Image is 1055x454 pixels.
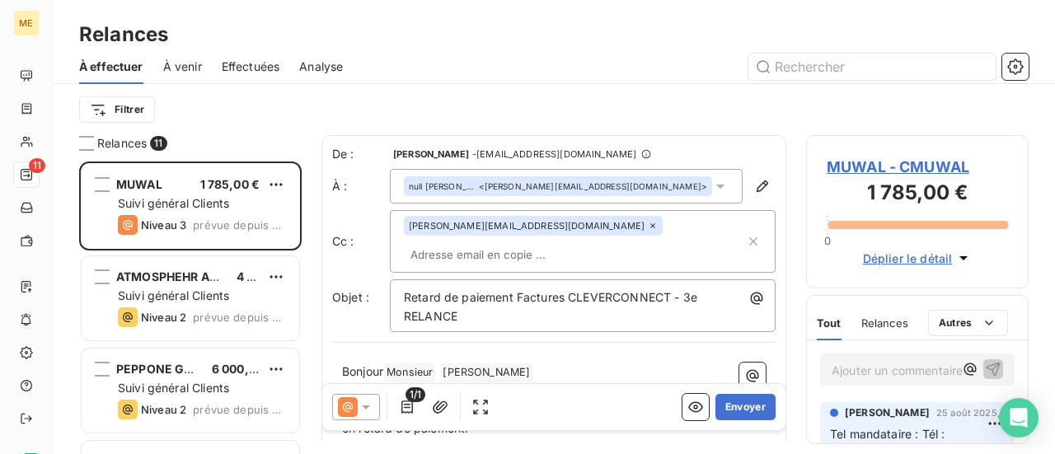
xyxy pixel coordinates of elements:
span: Monsieur [384,363,435,382]
span: null [PERSON_NAME] [409,180,476,192]
span: prévue depuis 2 jours [193,311,286,324]
label: Cc : [332,233,390,250]
span: Bonjour [342,364,383,378]
span: Relances [97,135,147,152]
button: Déplier le détail [858,249,978,268]
span: [PERSON_NAME] [393,149,469,159]
div: <[PERSON_NAME][EMAIL_ADDRESS][DOMAIN_NAME]> [409,180,707,192]
span: À venir [163,59,202,75]
span: Retard de paiement Factures CLEVERCONNECT - 3e RELANCE [404,290,701,323]
div: ME [13,10,40,36]
span: Tout [817,316,842,330]
input: Rechercher [748,54,996,80]
span: 6 000,00 € [212,362,275,376]
span: Vous constaterez ci-dessous que ces retards sont plus que conséquents. [342,440,747,454]
span: 11 [150,136,166,151]
span: 11 [29,158,45,173]
span: [PERSON_NAME] [845,405,930,420]
span: prévue depuis 2 jours [193,403,286,416]
span: ATMOSPHEHR ADVICE (Moon Recruteur / XYZ360) [116,269,405,283]
span: 1/1 [406,387,425,402]
span: MUWAL - CMUWAL [827,156,1008,178]
span: À effectuer [79,59,143,75]
span: 4 428,00 € [237,269,300,283]
button: Filtrer [79,96,155,123]
span: Analyse [299,59,343,75]
span: Déplier le détail [863,250,953,267]
div: Open Intercom Messenger [999,398,1039,438]
span: 25 août 2025, 16:03 [936,408,1027,418]
span: MUWAL [116,177,162,191]
span: prévue depuis 7 jours [193,218,286,232]
button: Autres [928,310,1008,336]
span: PEPPONE GROUPE [116,362,224,376]
span: [PERSON_NAME][EMAIL_ADDRESS][DOMAIN_NAME] [409,221,645,231]
h3: 1 785,00 € [827,178,1008,211]
span: Suivi général Clients [118,288,229,302]
span: - [EMAIL_ADDRESS][DOMAIN_NAME] [472,149,636,159]
span: Effectuées [222,59,280,75]
label: À : [332,178,390,194]
input: Adresse email en copie ... [404,242,594,267]
span: 1 785,00 € [200,177,260,191]
span: [PERSON_NAME] [440,363,532,382]
span: Niveau 2 [141,311,186,324]
span: De : [332,146,390,162]
span: Niveau 2 [141,403,186,416]
span: 0 [824,234,831,247]
div: grid [79,161,302,454]
h3: Relances [79,20,168,49]
span: Suivi général Clients [118,196,229,210]
span: Objet : [332,290,369,304]
button: Envoyer [715,394,776,420]
span: Relances [861,316,908,330]
span: Niveau 3 [141,218,186,232]
span: Suivi général Clients [118,381,229,395]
